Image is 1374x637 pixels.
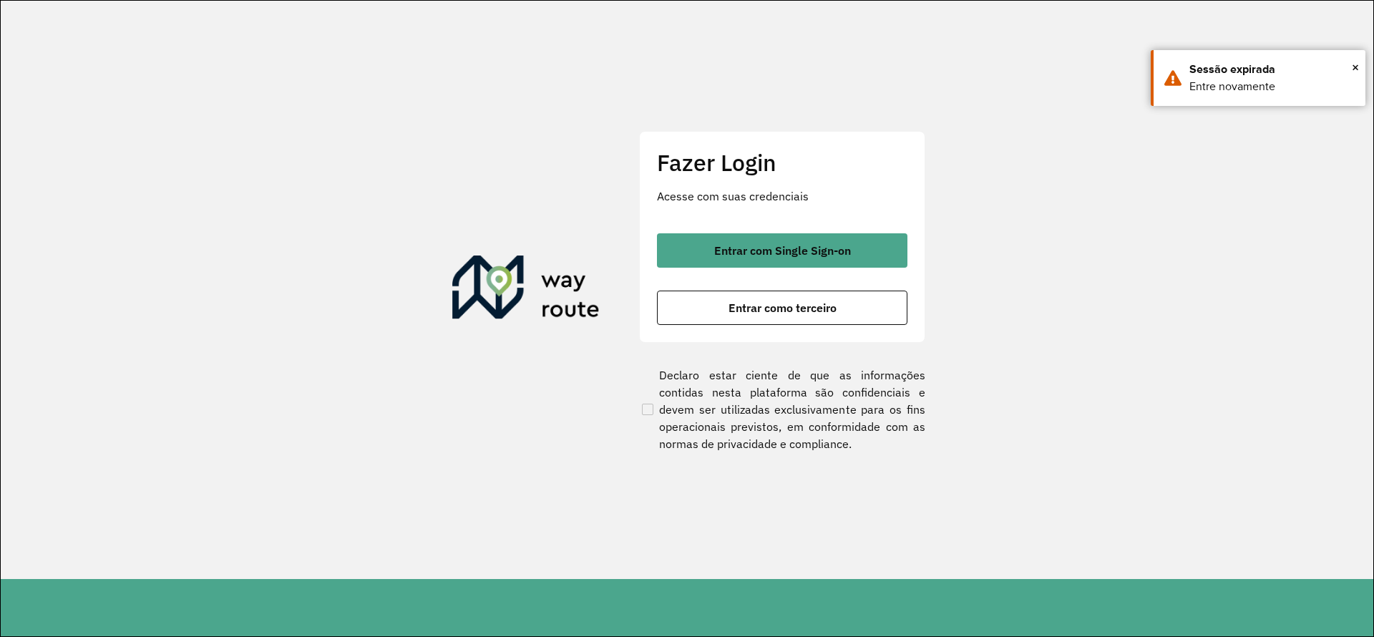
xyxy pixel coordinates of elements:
[1352,57,1359,78] span: ×
[452,256,600,324] img: Roteirizador AmbevTech
[1352,57,1359,78] button: Close
[714,245,851,256] span: Entrar com Single Sign-on
[1189,78,1355,95] div: Entre novamente
[657,149,907,176] h2: Fazer Login
[657,188,907,205] p: Acesse com suas credenciais
[657,291,907,325] button: button
[657,233,907,268] button: button
[729,302,837,313] span: Entrar como terceiro
[1189,61,1355,78] div: Sessão expirada
[639,366,925,452] label: Declaro estar ciente de que as informações contidas nesta plataforma são confidenciais e devem se...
